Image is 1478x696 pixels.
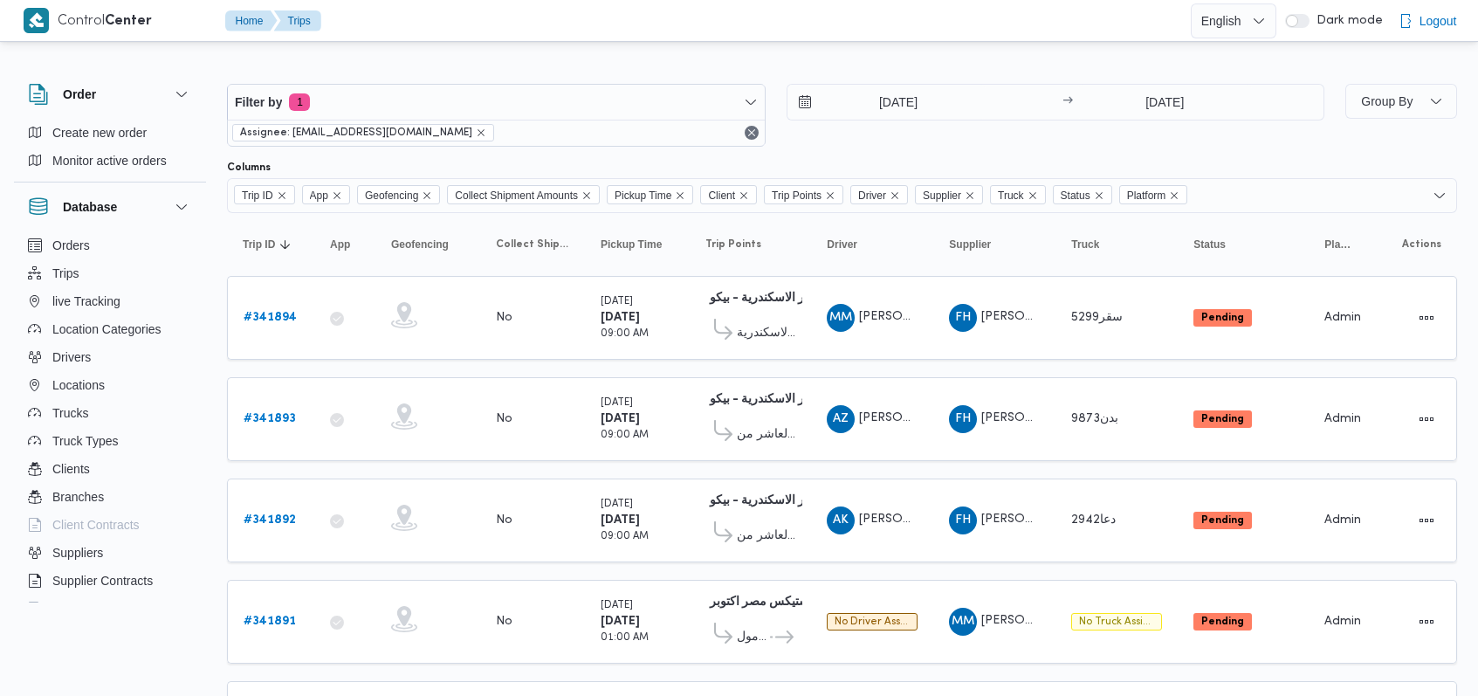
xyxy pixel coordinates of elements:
span: Branches [52,486,104,507]
span: Geofencing [357,185,440,204]
button: remove selected entity [476,127,486,138]
small: [DATE] [601,601,633,610]
span: Geofencing [391,238,449,252]
span: [PERSON_NAME][DATE] [859,513,997,525]
span: Pending [1193,309,1252,327]
span: Assignee: mostafa.elrouby@illa.com.eg [232,124,494,141]
span: Admin [1324,616,1361,627]
button: Clients [21,455,199,483]
input: Press the down key to open a popover containing a calendar. [1078,85,1252,120]
span: سقر5299 [1071,312,1123,323]
span: Truck [1071,238,1099,252]
div: No [496,310,512,326]
button: Location Categories [21,315,199,343]
button: Trucks [21,399,199,427]
button: Monitor active orders [21,147,199,175]
b: [DATE] [601,514,640,526]
span: App [330,238,350,252]
span: Platform [1324,238,1354,252]
small: 09:00 AM [601,431,649,440]
span: Trip Points [772,186,821,205]
div: Aiamun Zkaraia Ghrib Muhammad [827,405,855,433]
span: Collect Shipment Amounts [447,185,600,204]
span: Geofencing [365,186,418,205]
span: Clients [52,458,90,479]
button: Remove Trip ID from selection in this group [277,190,287,201]
span: Status [1193,238,1226,252]
span: Client [708,186,735,205]
button: Pickup Time [594,231,681,258]
b: [DATE] [601,413,640,424]
span: AK [833,506,849,534]
button: Locations [21,371,199,399]
button: Supplier Contracts [21,567,199,595]
span: Truck [998,186,1024,205]
span: Actions [1402,238,1441,252]
button: Home [225,10,278,31]
span: [PERSON_NAME]ه تربو [981,412,1110,424]
b: اجيليتى لوجيستيكس مصر اكتوبر [710,596,870,608]
button: Filter by1 active filters [228,85,765,120]
button: Client Contracts [21,511,199,539]
span: No Driver Assigned [827,613,918,631]
span: دعا2942 [1071,514,1116,526]
span: Devices [52,598,96,619]
div: No [496,513,512,528]
span: مخازن او سى ال - العاشر من [DATE] [737,526,795,547]
span: Collect Shipment Amounts [496,238,569,252]
button: App [323,231,367,258]
button: Orders [21,231,199,259]
small: 09:00 AM [601,329,649,339]
div: Order [14,119,206,182]
small: 09:00 AM [601,532,649,541]
label: Columns [227,161,271,175]
span: FH [955,506,971,534]
button: Truck Types [21,427,199,455]
button: Geofencing [384,231,471,258]
svg: Sorted in descending order [278,238,292,252]
span: Pickup Time [601,238,662,252]
span: Location Categories [52,319,162,340]
span: Truck [990,185,1046,204]
span: Assignee: [EMAIL_ADDRESS][DOMAIN_NAME] [240,125,472,141]
button: Trip IDSorted in descending order [236,231,306,258]
div: → [1062,96,1073,108]
button: Logout [1392,3,1464,38]
button: Remove Platform from selection in this group [1169,190,1179,201]
span: Pending [1193,512,1252,529]
div: Mahmood Muhammad Zki Muhammad Alkhtaib [827,304,855,332]
span: Collect Shipment Amounts [455,186,578,205]
b: [DATE] [601,312,640,323]
b: مخزن فرونت دور الاسكندرية - بيكو [710,495,886,506]
small: [DATE] [601,398,633,408]
button: Supplier [942,231,1047,258]
span: [PERSON_NAME]ه تربو [981,311,1110,322]
div: No [496,614,512,630]
span: Locations [52,375,105,396]
button: Remove Supplier from selection in this group [965,190,975,201]
span: Group By [1361,94,1413,108]
button: Trips [21,259,199,287]
button: Create new order [21,119,199,147]
b: Pending [1201,414,1244,424]
button: Remove Status from selection in this group [1094,190,1104,201]
h3: Order [63,84,96,105]
span: No Truck Assigned [1071,613,1162,631]
span: MM [829,304,852,332]
button: Remove Pickup Time from selection in this group [675,190,685,201]
button: Remove Collect Shipment Amounts from selection in this group [581,190,592,201]
div: Ftha Hassan Jlal Abo Alhassan Shrkah Trabo [949,304,977,332]
span: Trip ID; Sorted in descending order [243,238,275,252]
b: # 341892 [244,514,296,526]
h3: Database [63,196,117,217]
span: App [302,185,350,204]
a: #341893 [244,409,296,430]
b: Pending [1201,313,1244,323]
button: live Tracking [21,287,199,315]
button: Remove Trip Points from selection in this group [825,190,835,201]
span: بدن9873 [1071,413,1118,424]
input: Press the down key to open a popover containing a calendar. [787,85,986,120]
button: Trips [274,10,321,31]
span: 1 active filters [289,93,310,111]
button: Actions [1413,608,1440,636]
